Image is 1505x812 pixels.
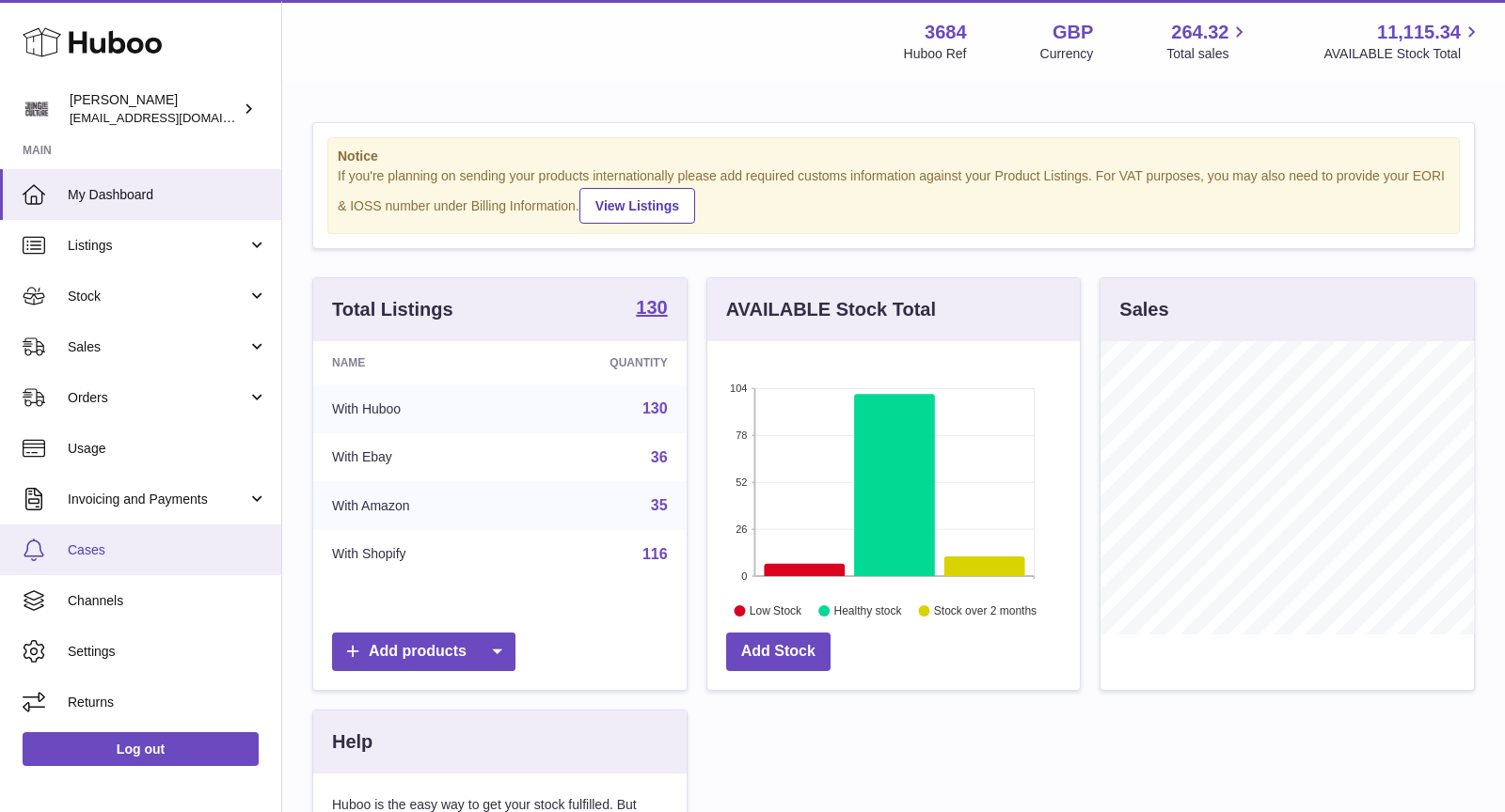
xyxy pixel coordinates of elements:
[736,523,747,535] text: 26
[736,476,747,488] text: 52
[517,341,687,384] th: Quantity
[925,20,967,45] strong: 3684
[636,298,667,317] strong: 130
[68,694,267,711] span: Returns
[68,491,247,508] span: Invoicing and Payments
[726,632,831,671] a: Add Stock
[332,297,453,322] h3: Total Listings
[68,288,247,305] span: Stock
[651,497,668,513] a: 35
[313,384,517,433] td: With Huboo
[68,592,267,610] span: Channels
[1166,45,1250,63] span: Total sales
[736,429,747,441] text: 78
[1323,45,1482,63] span: AVAILABLE Stock Total
[833,604,902,617] text: Healthy stock
[23,95,51,123] img: theinternationalventure@gmail.com
[642,400,668,416] a: 130
[338,167,1450,224] div: If you're planning on sending your products internationally please add required customs informati...
[636,298,667,320] a: 130
[579,188,695,224] a: View Listings
[1166,20,1250,63] a: 264.32 Total sales
[68,338,247,356] span: Sales
[68,186,267,204] span: My Dashboard
[1040,45,1094,63] div: Currency
[68,541,267,559] span: Cases
[1171,20,1228,45] span: 264.32
[70,91,239,127] div: [PERSON_NAME]
[70,110,277,125] span: [EMAIL_ADDRESS][DOMAIN_NAME]
[313,481,517,530] td: With Amazon
[730,383,747,394] text: 104
[934,604,1037,617] text: Stock over 2 months
[68,643,267,661] span: Settings
[726,297,936,322] h3: AVAILABLE Stock Total
[332,632,515,671] a: Add products
[741,570,747,582] text: 0
[332,729,372,755] h3: Help
[750,604,802,617] text: Low Stock
[68,389,247,407] span: Orders
[1053,20,1093,45] strong: GBP
[904,45,967,63] div: Huboo Ref
[651,449,668,465] a: 36
[313,433,517,482] td: With Ebay
[68,237,247,255] span: Listings
[1377,20,1461,45] span: 11,115.34
[1323,20,1482,63] a: 11,115.34 AVAILABLE Stock Total
[23,732,259,766] a: Log out
[338,148,1450,165] strong: Notice
[313,530,517,579] td: With Shopify
[1119,297,1168,322] h3: Sales
[313,341,517,384] th: Name
[68,440,267,458] span: Usage
[642,546,668,562] a: 116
